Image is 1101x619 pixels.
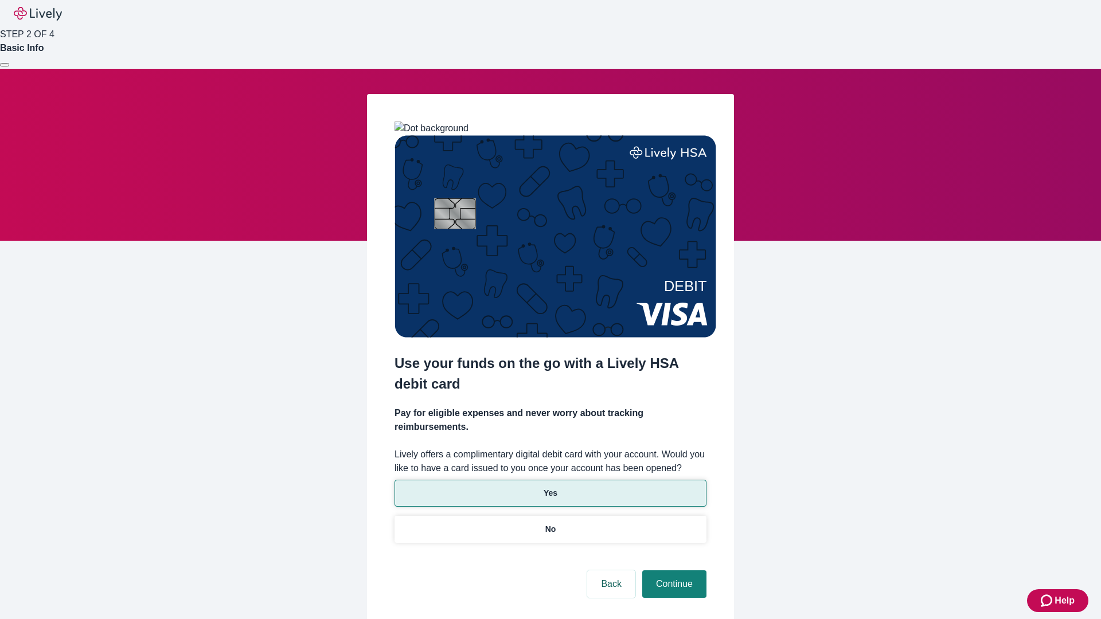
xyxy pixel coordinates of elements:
[395,353,706,394] h2: Use your funds on the go with a Lively HSA debit card
[395,122,468,135] img: Dot background
[1055,594,1075,608] span: Help
[395,516,706,543] button: No
[395,406,706,434] h4: Pay for eligible expenses and never worry about tracking reimbursements.
[395,480,706,507] button: Yes
[1027,589,1088,612] button: Zendesk support iconHelp
[587,570,635,598] button: Back
[395,135,716,338] img: Debit card
[544,487,557,499] p: Yes
[395,448,706,475] label: Lively offers a complimentary digital debit card with your account. Would you like to have a card...
[642,570,706,598] button: Continue
[14,7,62,21] img: Lively
[545,523,556,535] p: No
[1041,594,1055,608] svg: Zendesk support icon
